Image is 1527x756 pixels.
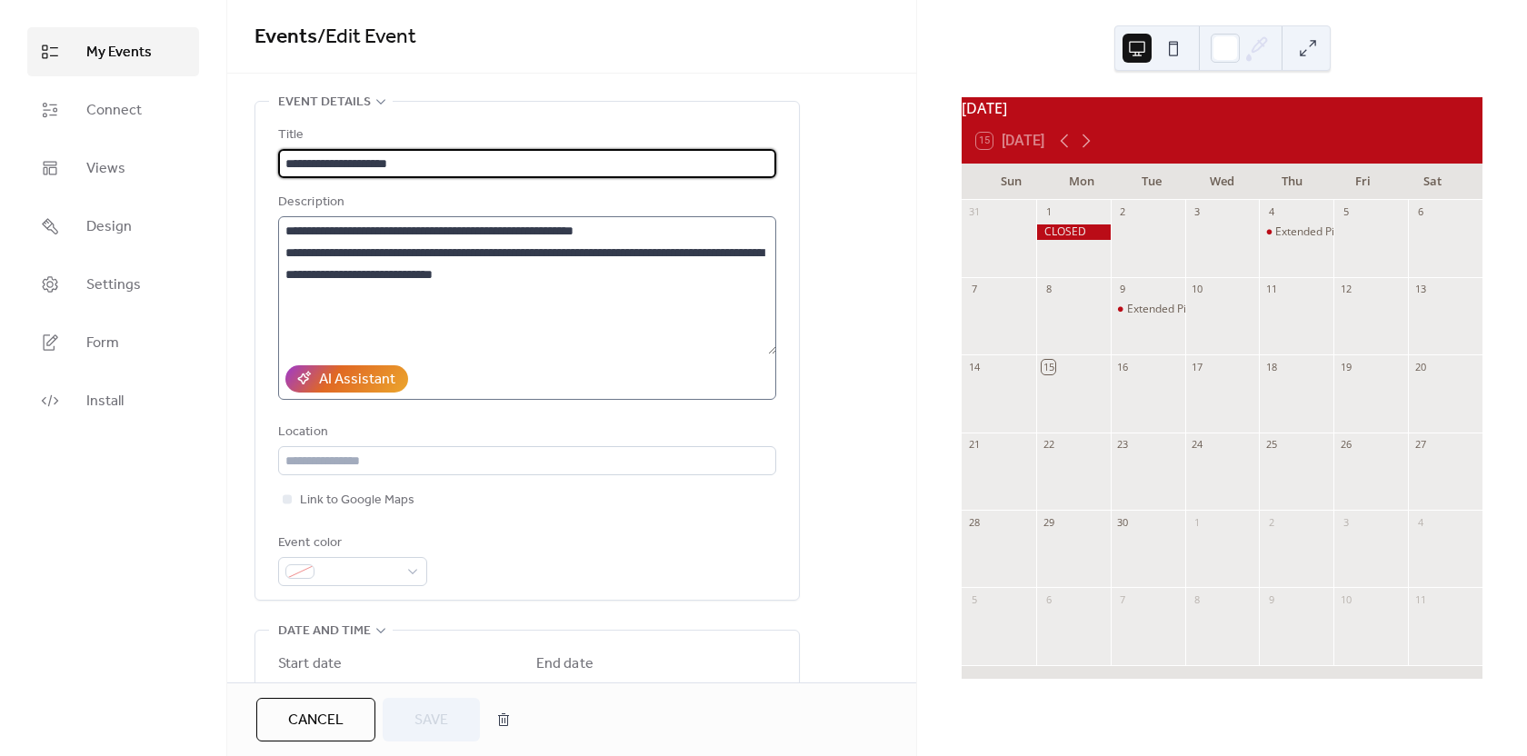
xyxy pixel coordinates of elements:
[86,333,119,354] span: Form
[1046,164,1116,200] div: Mon
[300,490,414,512] span: Link to Google Maps
[967,360,981,373] div: 14
[962,97,1482,119] div: [DATE]
[1264,438,1278,452] div: 25
[256,698,375,741] button: Cancel
[1127,302,1246,317] div: Extended Pickup Hours!
[1042,438,1055,452] div: 22
[1339,205,1352,219] div: 5
[967,205,981,219] div: 31
[967,438,981,452] div: 21
[27,144,199,193] a: Views
[27,85,199,134] a: Connect
[278,621,371,642] span: Date and time
[1264,205,1278,219] div: 4
[1116,360,1130,373] div: 16
[667,679,696,701] span: Time
[319,369,395,391] div: AI Assistant
[288,710,344,731] span: Cancel
[536,653,594,675] div: End date
[1413,438,1427,452] div: 27
[27,202,199,251] a: Design
[1339,515,1352,529] div: 3
[1398,164,1468,200] div: Sat
[1042,592,1055,606] div: 6
[1339,283,1352,296] div: 12
[409,679,438,701] span: Time
[278,532,424,554] div: Event color
[1339,360,1352,373] div: 19
[27,27,199,76] a: My Events
[1042,205,1055,219] div: 1
[1116,592,1130,606] div: 7
[1413,592,1427,606] div: 11
[1264,360,1278,373] div: 18
[1327,164,1397,200] div: Fri
[1275,224,1394,240] div: Extended Pickup Hours!
[1116,438,1130,452] div: 23
[86,158,125,180] span: Views
[27,260,199,309] a: Settings
[1264,592,1278,606] div: 9
[1259,224,1333,240] div: Extended Pickup Hours!
[967,515,981,529] div: 28
[1036,224,1111,240] div: CLOSED
[536,679,564,701] span: Date
[86,274,141,296] span: Settings
[86,216,132,238] span: Design
[278,679,305,701] span: Date
[1339,438,1352,452] div: 26
[278,653,342,675] div: Start date
[1117,164,1187,200] div: Tue
[1187,164,1257,200] div: Wed
[1111,302,1185,317] div: Extended Pickup Hours!
[1191,515,1204,529] div: 1
[285,365,408,393] button: AI Assistant
[1264,283,1278,296] div: 11
[27,318,199,367] a: Form
[1191,438,1204,452] div: 24
[1042,283,1055,296] div: 8
[1264,515,1278,529] div: 2
[278,124,773,146] div: Title
[1339,592,1352,606] div: 10
[1191,592,1204,606] div: 8
[1413,205,1427,219] div: 6
[86,42,152,64] span: My Events
[317,17,416,57] span: / Edit Event
[1191,283,1204,296] div: 10
[976,164,1046,200] div: Sun
[1116,515,1130,529] div: 30
[1116,205,1130,219] div: 2
[1413,515,1427,529] div: 4
[1413,283,1427,296] div: 13
[967,283,981,296] div: 7
[1042,360,1055,373] div: 15
[1116,283,1130,296] div: 9
[1257,164,1327,200] div: Thu
[1413,360,1427,373] div: 20
[86,100,142,122] span: Connect
[278,192,773,214] div: Description
[1042,515,1055,529] div: 29
[27,376,199,425] a: Install
[278,422,773,443] div: Location
[967,592,981,606] div: 5
[1191,205,1204,219] div: 3
[254,17,317,57] a: Events
[86,391,124,413] span: Install
[278,92,371,114] span: Event details
[1191,360,1204,373] div: 17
